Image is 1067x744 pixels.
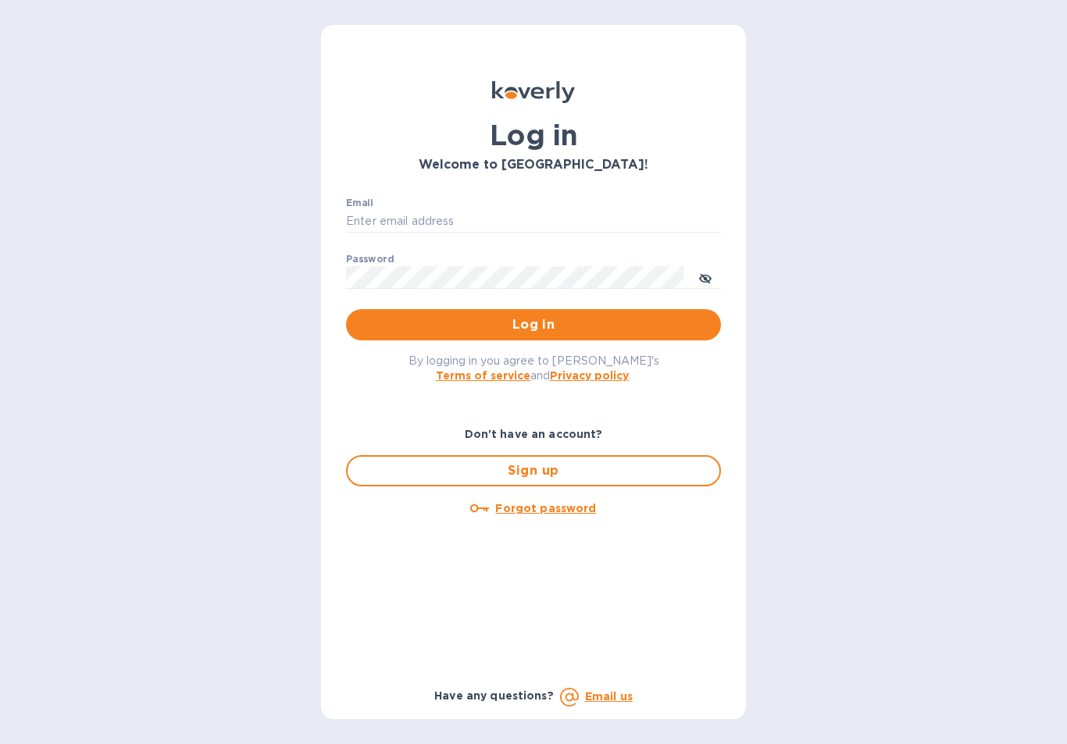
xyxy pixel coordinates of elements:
[492,81,575,103] img: Koverly
[346,198,373,208] label: Email
[434,689,554,702] b: Have any questions?
[585,690,633,703] a: Email us
[346,455,721,486] button: Sign up
[346,210,721,233] input: Enter email address
[465,428,603,440] b: Don't have an account?
[346,309,721,340] button: Log in
[346,255,394,264] label: Password
[690,262,721,293] button: toggle password visibility
[495,502,596,514] u: Forgot password
[550,369,629,382] a: Privacy policy
[436,369,530,382] a: Terms of service
[346,119,721,151] h1: Log in
[346,158,721,173] h3: Welcome to [GEOGRAPHIC_DATA]!
[359,315,708,334] span: Log in
[360,461,707,480] span: Sign up
[409,354,659,382] span: By logging in you agree to [PERSON_NAME]'s and .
